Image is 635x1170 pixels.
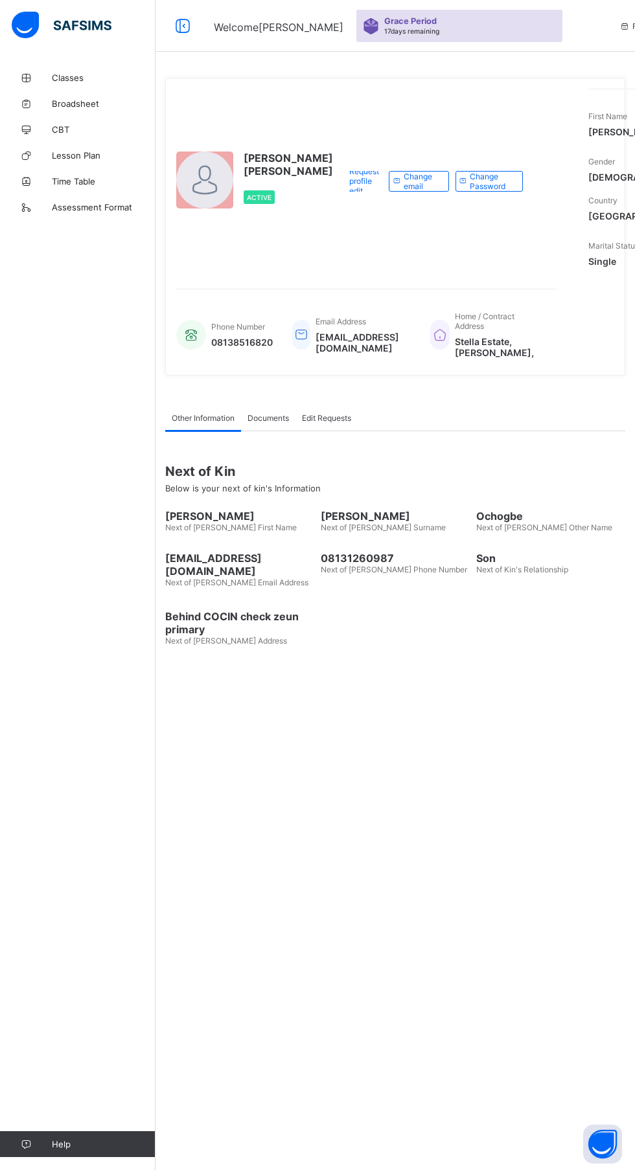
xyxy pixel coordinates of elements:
[321,552,470,565] span: 08131260987
[476,510,625,523] span: Ochogbe
[455,311,514,331] span: Home / Contract Address
[349,166,379,196] span: Request profile edit
[165,510,314,523] span: [PERSON_NAME]
[455,336,544,358] span: Stella Estate, [PERSON_NAME],
[165,552,314,578] span: [EMAIL_ADDRESS][DOMAIN_NAME]
[211,337,273,348] span: 08138516820
[52,176,156,186] span: Time Table
[244,152,333,177] span: [PERSON_NAME] [PERSON_NAME]
[52,1139,155,1149] span: Help
[321,523,446,532] span: Next of [PERSON_NAME] Surname
[165,578,308,587] span: Next of [PERSON_NAME] Email Address
[476,523,612,532] span: Next of [PERSON_NAME] Other Name
[384,27,439,35] span: 17 days remaining
[588,196,618,205] span: Country
[52,202,156,212] span: Assessment Format
[583,1125,622,1164] button: Open asap
[172,413,235,423] span: Other Information
[588,111,627,121] span: First Name
[384,16,437,26] span: Grace Period
[52,150,156,161] span: Lesson Plan
[165,483,321,493] span: Below is your next of kin's Information
[165,523,297,532] span: Next of [PERSON_NAME] First Name
[52,98,156,109] span: Broadsheet
[247,194,271,201] span: Active
[321,510,470,523] span: [PERSON_NAME]
[476,552,625,565] span: Son
[12,12,111,39] img: safsims
[470,172,513,191] span: Change Password
[302,413,351,423] span: Edit Requests
[321,565,467,574] span: Next of [PERSON_NAME] Phone Number
[52,73,156,83] span: Classes
[214,21,343,34] span: Welcome [PERSON_NAME]
[476,565,568,574] span: Next of Kin's Relationship
[165,636,287,646] span: Next of [PERSON_NAME] Address
[248,413,289,423] span: Documents
[363,18,379,34] img: sticker-purple.71386a28dfed39d6af7621340158ba97.svg
[165,464,625,479] span: Next of Kin
[404,172,439,191] span: Change email
[211,322,265,332] span: Phone Number
[52,124,156,135] span: CBT
[165,610,314,636] span: Behind COCIN check zeun primary
[588,157,615,166] span: Gender
[316,317,366,326] span: Email Address
[316,332,411,354] span: [EMAIL_ADDRESS][DOMAIN_NAME]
